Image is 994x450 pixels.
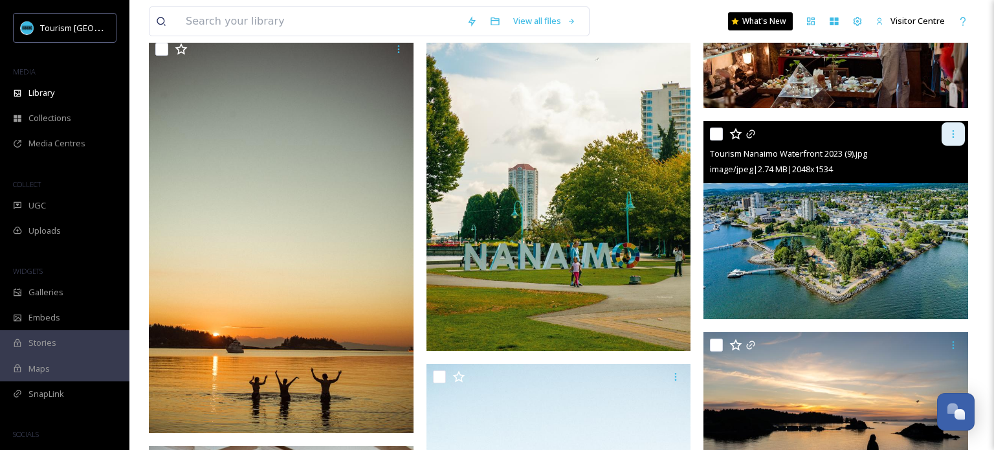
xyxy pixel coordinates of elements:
[710,163,833,175] span: image/jpeg | 2.74 MB | 2048 x 1534
[28,137,85,150] span: Media Centres
[28,363,50,375] span: Maps
[507,8,582,34] a: View all files
[28,225,61,237] span: Uploads
[28,311,60,324] span: Embeds
[710,148,867,159] span: Tourism Nanaimo Waterfront 2023 (9).jpg
[40,21,156,34] span: Tourism [GEOGRAPHIC_DATA]
[28,112,71,124] span: Collections
[28,388,64,400] span: SnapLink
[28,87,54,99] span: Library
[28,337,56,349] span: Stories
[13,67,36,76] span: MEDIA
[937,393,975,431] button: Open Chat
[28,286,63,298] span: Galleries
[703,121,968,319] img: Tourism Nanaimo Waterfront 2023 (9).jpg
[728,12,793,30] a: What's New
[28,199,46,212] span: UGC
[149,36,414,433] img: TourNan_-51.jpg
[890,15,945,27] span: Visitor Centre
[179,7,460,36] input: Search your library
[13,266,43,276] span: WIDGETS
[869,8,951,34] a: Visitor Centre
[13,179,41,189] span: COLLECT
[21,21,34,34] img: tourism_nanaimo_logo.jpeg
[13,429,39,439] span: SOCIALS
